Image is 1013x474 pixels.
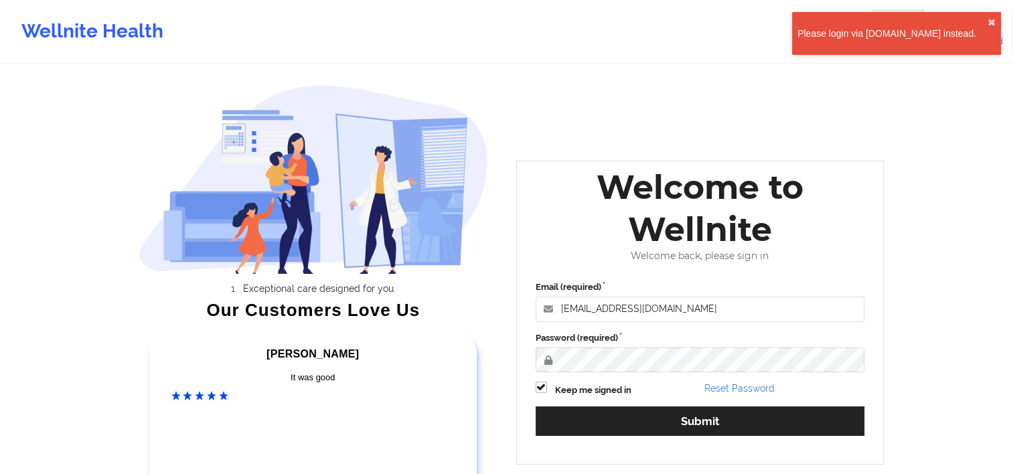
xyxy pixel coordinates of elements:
[797,27,988,40] div: Please login via [DOMAIN_NAME] instead.
[555,384,631,397] label: Keep me signed in
[536,297,865,322] input: Email address
[266,348,359,360] span: [PERSON_NAME]
[536,281,865,294] label: Email (required)
[526,250,874,262] div: Welcome back, please sign in
[988,17,996,28] button: close
[151,283,488,294] li: Exceptional care designed for you.
[536,331,865,345] label: Password (required)
[171,371,455,384] div: It was good
[536,406,865,435] button: Submit
[139,84,488,274] img: wellnite-auth-hero_200.c722682e.png
[526,166,874,250] div: Welcome to Wellnite
[139,303,488,317] div: Our Customers Love Us
[704,383,775,394] a: Reset Password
